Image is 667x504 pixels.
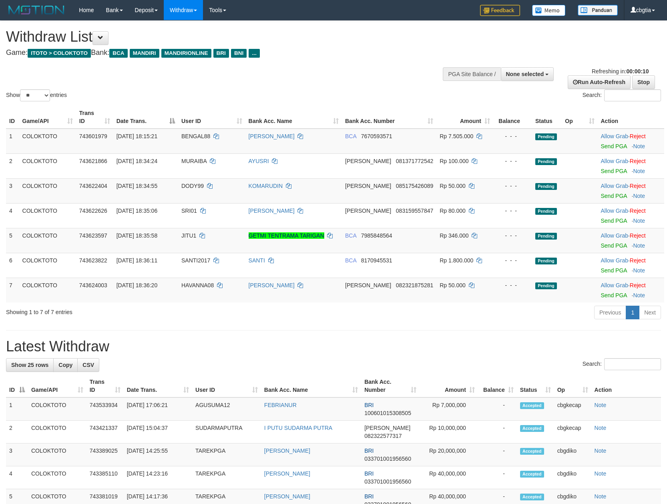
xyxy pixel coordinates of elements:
[6,466,28,489] td: 4
[19,178,76,203] td: COLOKTOTO
[231,49,247,58] span: BNI
[79,282,107,288] span: 743624003
[601,193,627,199] a: Send PGA
[630,282,646,288] a: Reject
[181,282,214,288] span: HAVANNA08
[261,375,361,397] th: Bank Acc. Name: activate to sort column ascending
[28,421,86,444] td: COLOKTOTO
[532,5,566,16] img: Button%20Memo.svg
[554,444,591,466] td: cbgdiko
[478,466,517,489] td: -
[86,397,124,421] td: 743533934
[601,143,627,149] a: Send PGA
[639,306,661,319] a: Next
[181,257,210,264] span: SANTI2017
[249,49,259,58] span: ...
[117,282,157,288] span: [DATE] 18:36:20
[440,257,473,264] span: Rp 1.800.000
[181,232,196,239] span: JITU1
[264,448,310,454] a: [PERSON_NAME]
[496,207,529,215] div: - - -
[364,448,374,454] span: BRI
[591,375,661,397] th: Action
[595,470,607,477] a: Note
[633,267,645,274] a: Note
[478,421,517,444] td: -
[19,203,76,228] td: COLOKTOTO
[6,375,28,397] th: ID: activate to sort column descending
[79,158,107,164] span: 743621866
[361,133,392,139] span: Copy 7670593571 to clipboard
[601,208,628,214] a: Allow Grab
[6,397,28,421] td: 1
[124,375,192,397] th: Date Trans.: activate to sort column ascending
[633,168,645,174] a: Note
[86,375,124,397] th: Trans ID: activate to sort column ascending
[364,425,410,431] span: [PERSON_NAME]
[19,253,76,278] td: COLOKTOTO
[594,306,626,319] a: Previous
[19,106,76,129] th: Game/API: activate to sort column ascending
[604,89,661,101] input: Search:
[6,278,19,302] td: 7
[130,49,159,58] span: MANDIRI
[535,258,557,264] span: Pending
[440,158,468,164] span: Rp 100.000
[436,106,493,129] th: Amount: activate to sort column ascending
[595,493,607,500] a: Note
[633,292,645,298] a: Note
[345,257,356,264] span: BCA
[520,494,544,500] span: Accepted
[583,358,661,370] label: Search:
[361,257,392,264] span: Copy 8170945531 to clipboard
[77,358,99,372] a: CSV
[28,444,86,466] td: COLOKTOTO
[79,183,107,189] span: 743622404
[568,75,631,89] a: Run Auto-Refresh
[342,106,436,129] th: Bank Acc. Number: activate to sort column ascending
[396,282,433,288] span: Copy 082321875281 to clipboard
[632,75,655,89] a: Stop
[633,193,645,199] a: Note
[630,158,646,164] a: Reject
[192,375,261,397] th: User ID: activate to sort column ascending
[79,133,107,139] span: 743601979
[361,232,392,239] span: Copy 7985848564 to clipboard
[6,178,19,203] td: 3
[19,278,76,302] td: COLOKTOTO
[79,208,107,214] span: 743622626
[478,375,517,397] th: Balance: activate to sort column ascending
[520,448,544,455] span: Accepted
[601,292,627,298] a: Send PGA
[19,129,76,154] td: COLOKTOTO
[6,228,19,253] td: 5
[598,129,665,154] td: ·
[601,218,627,224] a: Send PGA
[601,158,630,164] span: ·
[19,153,76,178] td: COLOKTOTO
[496,232,529,240] div: - - -
[181,133,210,139] span: BENGAL88
[535,282,557,289] span: Pending
[181,208,197,214] span: SRI01
[264,402,297,408] a: FEBRIANUR
[601,168,627,174] a: Send PGA
[86,466,124,489] td: 743385110
[364,410,411,416] span: Copy 100601015308505 to clipboard
[633,242,645,249] a: Note
[364,456,411,462] span: Copy 033701001956560 to clipboard
[345,208,391,214] span: [PERSON_NAME]
[364,433,402,439] span: Copy 082322577317 to clipboard
[496,281,529,289] div: - - -
[633,218,645,224] a: Note
[124,444,192,466] td: [DATE] 14:25:55
[440,282,466,288] span: Rp 50.000
[601,257,630,264] span: ·
[6,106,19,129] th: ID
[443,67,500,81] div: PGA Site Balance /
[192,421,261,444] td: SUDARMAPUTRA
[493,106,532,129] th: Balance
[6,444,28,466] td: 3
[501,67,554,81] button: None selected
[181,183,204,189] span: DODY99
